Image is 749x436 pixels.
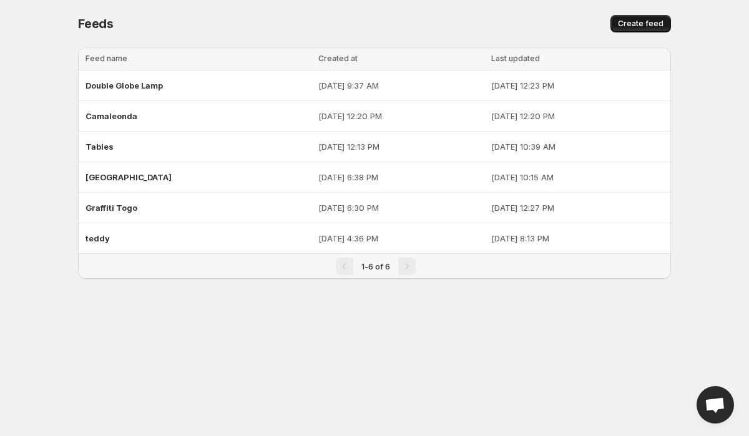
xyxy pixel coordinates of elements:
[318,171,484,183] p: [DATE] 6:38 PM
[318,79,484,92] p: [DATE] 9:37 AM
[491,110,663,122] p: [DATE] 12:20 PM
[318,232,484,245] p: [DATE] 4:36 PM
[361,262,390,271] span: 1-6 of 6
[491,201,663,214] p: [DATE] 12:27 PM
[86,111,137,121] span: Camaleonda
[318,140,484,153] p: [DATE] 12:13 PM
[86,142,114,152] span: Tables
[697,386,734,424] a: Open chat
[318,54,358,63] span: Created at
[618,19,663,29] span: Create feed
[318,201,484,214] p: [DATE] 6:30 PM
[78,16,114,31] span: Feeds
[86,203,137,213] span: Graffiti Togo
[86,172,172,182] span: [GEOGRAPHIC_DATA]
[491,232,663,245] p: [DATE] 8:13 PM
[491,54,540,63] span: Last updated
[318,110,484,122] p: [DATE] 12:20 PM
[86,54,127,63] span: Feed name
[78,253,671,279] nav: Pagination
[491,140,663,153] p: [DATE] 10:39 AM
[491,171,663,183] p: [DATE] 10:15 AM
[491,79,663,92] p: [DATE] 12:23 PM
[610,15,671,32] button: Create feed
[86,233,110,243] span: teddy
[86,80,163,90] span: Double Globe Lamp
